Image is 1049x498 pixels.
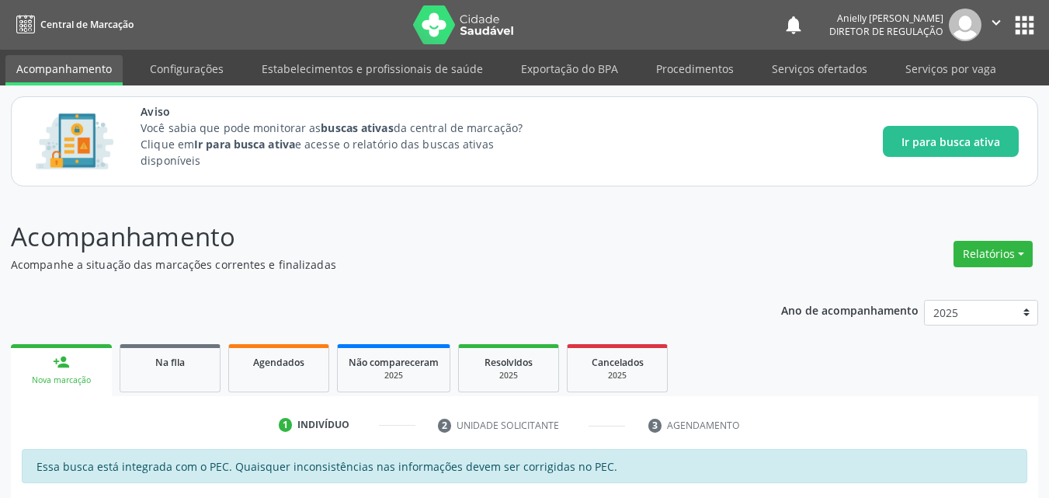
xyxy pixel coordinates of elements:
button: apps [1011,12,1038,39]
button: Relatórios [953,241,1033,267]
span: Na fila [155,356,185,369]
img: Imagem de CalloutCard [30,106,119,176]
a: Serviços ofertados [761,55,878,82]
strong: Ir para busca ativa [194,137,295,151]
p: Você sabia que pode monitorar as da central de marcação? Clique em e acesse o relatório das busca... [141,120,551,169]
p: Acompanhamento [11,218,730,256]
a: Estabelecimentos e profissionais de saúde [251,55,494,82]
button: notifications [783,14,804,36]
div: 1 [279,418,293,432]
strong: buscas ativas [321,120,393,135]
div: Essa busca está integrada com o PEC. Quaisquer inconsistências nas informações devem ser corrigid... [22,449,1027,483]
span: Cancelados [592,356,644,369]
div: 2025 [349,370,439,381]
div: Nova marcação [22,374,101,386]
span: Ir para busca ativa [901,134,1000,150]
button:  [981,9,1011,41]
div: Indivíduo [297,418,349,432]
span: Agendados [253,356,304,369]
a: Exportação do BPA [510,55,629,82]
span: Resolvidos [485,356,533,369]
a: Procedimentos [645,55,745,82]
a: Acompanhamento [5,55,123,85]
button: Ir para busca ativa [883,126,1019,157]
div: Anielly [PERSON_NAME] [829,12,943,25]
a: Central de Marcação [11,12,134,37]
i:  [988,14,1005,31]
p: Acompanhe a situação das marcações correntes e finalizadas [11,256,730,273]
span: Central de Marcação [40,18,134,31]
div: 2025 [470,370,547,381]
img: img [949,9,981,41]
span: Diretor de regulação [829,25,943,38]
div: 2025 [578,370,656,381]
a: Serviços por vaga [894,55,1007,82]
p: Ano de acompanhamento [781,300,919,319]
a: Configurações [139,55,234,82]
div: person_add [53,353,70,371]
span: Não compareceram [349,356,439,369]
span: Aviso [141,103,551,120]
